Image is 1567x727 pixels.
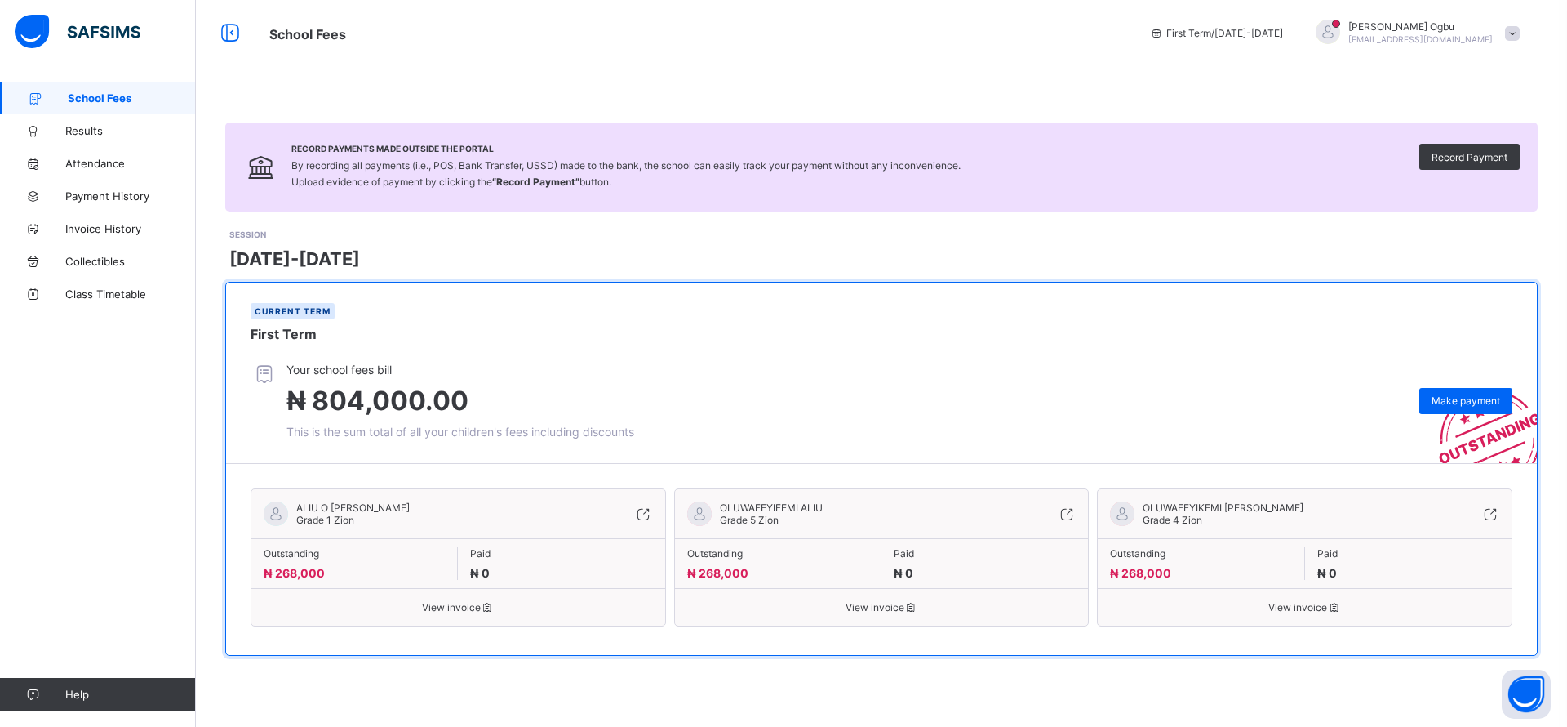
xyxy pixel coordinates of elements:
button: Open asap [1502,670,1551,719]
span: [PERSON_NAME] Ogbu [1348,20,1493,33]
span: ₦ 268,000 [1110,566,1171,580]
span: Collectibles [65,255,196,268]
span: View invoice [687,601,1076,613]
span: Current term [255,306,331,316]
span: Results [65,124,196,137]
img: outstanding-stamp.3c148f88c3ebafa6da95868fa43343a1.svg [1418,370,1537,463]
span: Payment History [65,190,196,203]
span: View invoice [1110,601,1499,613]
span: ₦ 0 [470,566,490,580]
span: Grade 5 Zion [720,514,779,526]
span: Outstanding [264,547,445,560]
span: Outstanding [1110,547,1291,560]
span: ₦ 0 [894,566,913,580]
span: [EMAIL_ADDRESS][DOMAIN_NAME] [1348,34,1493,44]
span: Paid [470,547,652,560]
span: ₦ 0 [1317,566,1337,580]
span: OLUWAFEYIFEMI ALIU [720,502,823,514]
span: By recording all payments (i.e., POS, Bank Transfer, USSD) made to the bank, the school can easil... [291,159,961,188]
span: School Fees [68,91,196,105]
span: Grade 4 Zion [1143,514,1202,526]
span: Paid [1317,547,1499,560]
span: Your school fees bill [286,363,634,377]
span: session/term information [1150,27,1283,39]
span: Help [65,688,195,701]
span: First Term [251,326,317,342]
b: “Record Payment” [492,176,579,188]
span: Record Payment [1432,151,1507,163]
span: ₦ 268,000 [264,566,325,580]
span: SESSION [229,230,266,239]
span: This is the sum total of all your children's fees including discounts [286,425,634,439]
span: ₦ 268,000 [687,566,748,580]
div: AnnOgbu [1299,20,1528,47]
span: Class Timetable [65,288,196,301]
span: OLUWAFEYIKEMI [PERSON_NAME] [1143,502,1303,514]
span: [DATE]-[DATE] [229,248,360,270]
span: Paid [894,547,1076,560]
span: View invoice [264,601,653,613]
span: Attendance [65,157,196,170]
span: ₦ 804,000.00 [286,385,468,417]
span: Invoice History [65,222,196,235]
img: safsims [15,15,140,49]
span: ALIU O [PERSON_NAME] [296,502,410,514]
span: Make payment [1432,395,1500,407]
span: Grade 1 Zion [296,514,354,526]
span: Record Payments Made Outside the Portal [291,144,961,154]
span: School Fees [269,26,346,42]
span: Outstanding [687,547,868,560]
